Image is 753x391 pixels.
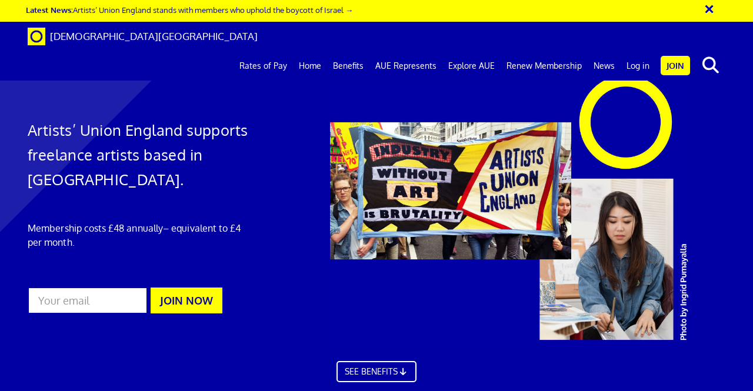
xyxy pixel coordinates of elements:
[19,22,266,51] a: Brand [DEMOGRAPHIC_DATA][GEOGRAPHIC_DATA]
[28,118,248,192] h1: Artists’ Union England supports freelance artists based in [GEOGRAPHIC_DATA].
[28,287,148,314] input: Your email
[588,51,621,81] a: News
[621,51,655,81] a: Log in
[661,56,690,75] a: Join
[293,51,327,81] a: Home
[26,5,73,15] strong: Latest News:
[50,30,258,42] span: [DEMOGRAPHIC_DATA][GEOGRAPHIC_DATA]
[234,51,293,81] a: Rates of Pay
[369,51,442,81] a: AUE Represents
[151,288,222,313] button: JOIN NOW
[336,361,417,382] a: SEE BENEFITS
[692,53,728,78] button: search
[327,51,369,81] a: Benefits
[26,5,353,15] a: Latest News:Artists’ Union England stands with members who uphold the boycott of Israel →
[501,51,588,81] a: Renew Membership
[442,51,501,81] a: Explore AUE
[28,221,248,249] p: Membership costs £48 annually – equivalent to £4 per month.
